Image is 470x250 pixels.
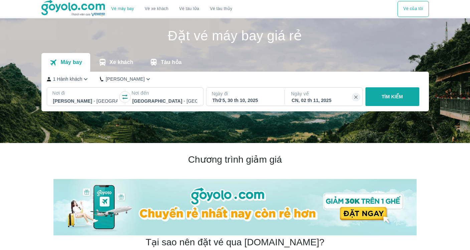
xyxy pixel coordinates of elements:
button: TÌM KIẾM [365,87,419,106]
p: Nơi đi [52,90,119,96]
p: Ngày về [291,90,357,97]
a: Vé xe khách [145,6,168,11]
a: Vé tàu lửa [174,1,205,17]
div: Thứ 5, 30 th 10, 2025 [212,97,277,104]
p: Ngày đi [212,90,278,97]
p: Máy bay [60,59,82,66]
h1: Đặt vé máy bay giá rẻ [41,29,429,42]
a: Vé máy bay [111,6,134,11]
p: TÌM KIẾM [381,93,403,100]
img: banner-home [53,179,417,235]
p: Xe khách [110,59,133,66]
div: choose transportation mode [398,1,429,17]
button: 1 Hành khách [47,76,90,83]
div: CN, 02 th 11, 2025 [292,97,356,104]
p: Nơi đến [132,90,198,96]
h2: Tại sao nên đặt vé qua [DOMAIN_NAME]? [146,236,324,248]
p: 1 Hành khách [53,76,83,82]
button: Vé tàu thủy [204,1,238,17]
h2: Chương trình giảm giá [53,154,417,166]
button: Vé của tôi [398,1,429,17]
div: choose transportation mode [106,1,238,17]
p: [PERSON_NAME] [106,76,145,82]
button: [PERSON_NAME] [100,76,152,83]
p: Tàu hỏa [161,59,182,66]
div: transportation tabs [41,53,190,72]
